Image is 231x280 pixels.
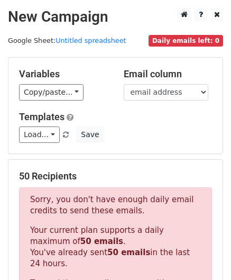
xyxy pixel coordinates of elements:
span: Daily emails left: 0 [149,35,223,47]
h5: 50 Recipients [19,170,212,182]
p: Your current plan supports a daily maximum of . You've already sent in the last 24 hours. [30,225,201,269]
button: Save [76,127,104,143]
a: Templates [19,111,64,122]
a: Load... [19,127,60,143]
strong: 50 emails [80,237,123,246]
a: Untitled spreadsheet [56,37,126,44]
small: Google Sheet: [8,37,126,44]
a: Daily emails left: 0 [149,37,223,44]
h2: New Campaign [8,8,223,26]
iframe: Chat Widget [178,229,231,280]
h5: Email column [124,68,212,80]
p: Sorry, you don't have enough daily email credits to send these emails. [30,194,201,216]
h5: Variables [19,68,108,80]
a: Copy/paste... [19,84,84,101]
strong: 50 emails [107,248,150,257]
